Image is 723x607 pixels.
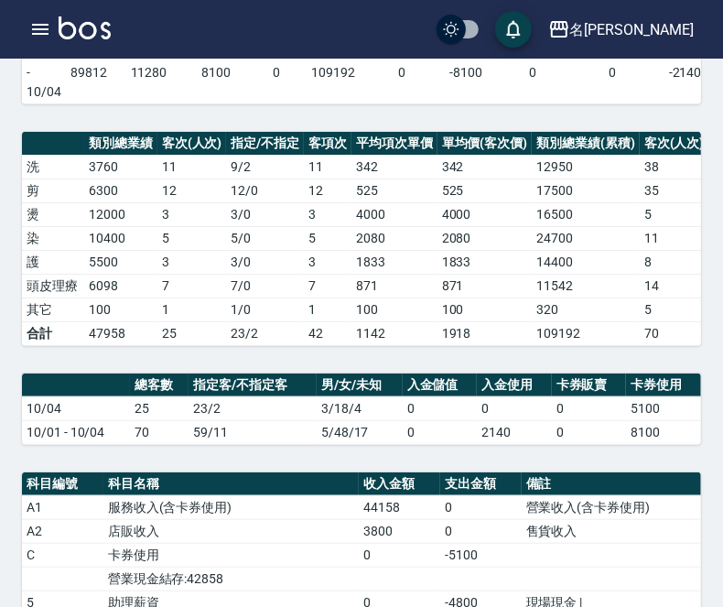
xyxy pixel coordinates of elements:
[317,396,403,420] td: 3/18/4
[351,202,437,226] td: 4000
[304,179,351,202] td: 12
[437,132,533,156] th: 單均價(客次價)
[532,250,640,274] td: 14400
[226,155,304,179] td: 9 / 2
[246,41,307,103] td: 0
[304,202,351,226] td: 3
[130,420,189,444] td: 70
[84,179,157,202] td: 6300
[440,472,522,496] th: 支出金額
[304,298,351,321] td: 1
[304,226,351,250] td: 5
[437,250,533,274] td: 1833
[626,374,701,397] th: 卡券使用
[84,298,157,321] td: 100
[440,495,522,519] td: 0
[403,374,478,397] th: 入金儲值
[59,16,111,39] img: Logo
[351,321,437,345] td: 1142
[437,41,497,103] td: -8100
[477,396,552,420] td: 0
[22,179,84,202] td: 剪
[226,179,304,202] td: 12 / 0
[22,41,66,103] td: 10/01 - 10/04
[477,374,552,397] th: 入金使用
[103,472,359,496] th: 科目名稱
[359,495,440,519] td: 44158
[103,519,359,543] td: 店販收入
[437,155,533,179] td: 342
[532,132,640,156] th: 類別總業績(累積)
[522,472,701,496] th: 備註
[84,250,157,274] td: 5500
[84,321,157,345] td: 47958
[226,202,304,226] td: 3 / 0
[22,226,84,250] td: 染
[22,543,103,567] td: C
[157,132,227,156] th: 客次(人次)
[226,298,304,321] td: 1 / 0
[307,41,367,103] td: 109192
[403,396,478,420] td: 0
[437,274,533,298] td: 871
[496,41,569,103] td: 0
[552,396,627,420] td: 0
[626,396,701,420] td: 5100
[22,495,103,519] td: A1
[304,321,351,345] td: 42
[157,250,227,274] td: 3
[403,420,478,444] td: 0
[317,420,403,444] td: 5/48/17
[22,155,84,179] td: 洗
[22,250,84,274] td: 護
[22,420,130,444] td: 10/01 - 10/04
[440,543,522,567] td: -5100
[304,274,351,298] td: 7
[157,179,227,202] td: 12
[351,298,437,321] td: 100
[22,374,701,445] table: a dense table
[359,472,440,496] th: 收入金額
[359,519,440,543] td: 3800
[532,202,640,226] td: 16500
[103,495,359,519] td: 服務收入(含卡券使用)
[157,321,227,345] td: 25
[437,226,533,250] td: 2080
[437,179,533,202] td: 525
[84,202,157,226] td: 12000
[84,132,157,156] th: 類別總業績
[351,132,437,156] th: 平均項次單價
[84,155,157,179] td: 3760
[532,274,640,298] td: 11542
[367,41,437,103] td: 0
[226,226,304,250] td: 5 / 0
[532,321,640,345] td: 109192
[552,374,627,397] th: 卡券販賣
[351,155,437,179] td: 342
[103,543,359,567] td: 卡券使用
[84,226,157,250] td: 10400
[186,41,246,103] td: 8100
[189,374,317,397] th: 指定客/不指定客
[304,155,351,179] td: 11
[351,250,437,274] td: 1833
[226,274,304,298] td: 7 / 0
[22,472,103,496] th: 科目編號
[130,396,189,420] td: 25
[157,202,227,226] td: 3
[437,202,533,226] td: 4000
[189,420,317,444] td: 59/11
[22,298,84,321] td: 其它
[157,298,227,321] td: 1
[351,226,437,250] td: 2080
[440,519,522,543] td: 0
[304,132,351,156] th: 客項次
[532,298,640,321] td: 320
[437,321,533,345] td: 1918
[495,11,532,48] button: save
[522,519,701,543] td: 售貨收入
[130,374,189,397] th: 總客數
[655,41,716,103] td: -2140
[532,226,640,250] td: 24700
[84,274,157,298] td: 6098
